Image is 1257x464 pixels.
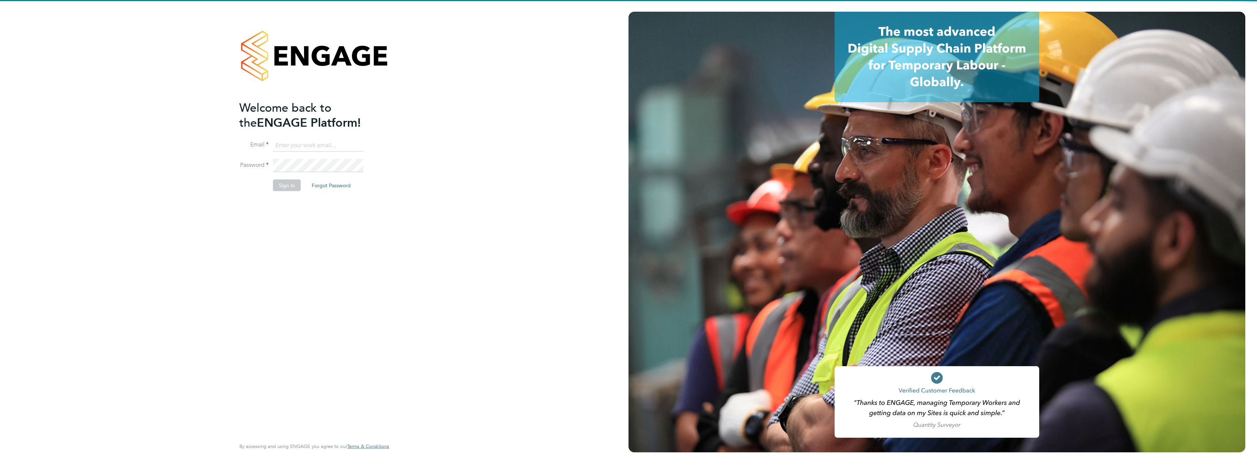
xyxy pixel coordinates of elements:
[306,180,357,191] button: Forgot Password
[239,141,269,149] label: Email
[273,139,363,152] input: Enter your work email...
[239,100,382,130] h2: ENGAGE Platform!
[239,161,269,169] label: Password
[273,180,301,191] button: Sign In
[239,100,331,130] span: Welcome back to the
[347,444,389,449] a: Terms & Conditions
[239,443,389,449] span: By accessing and using ENGAGE you agree to our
